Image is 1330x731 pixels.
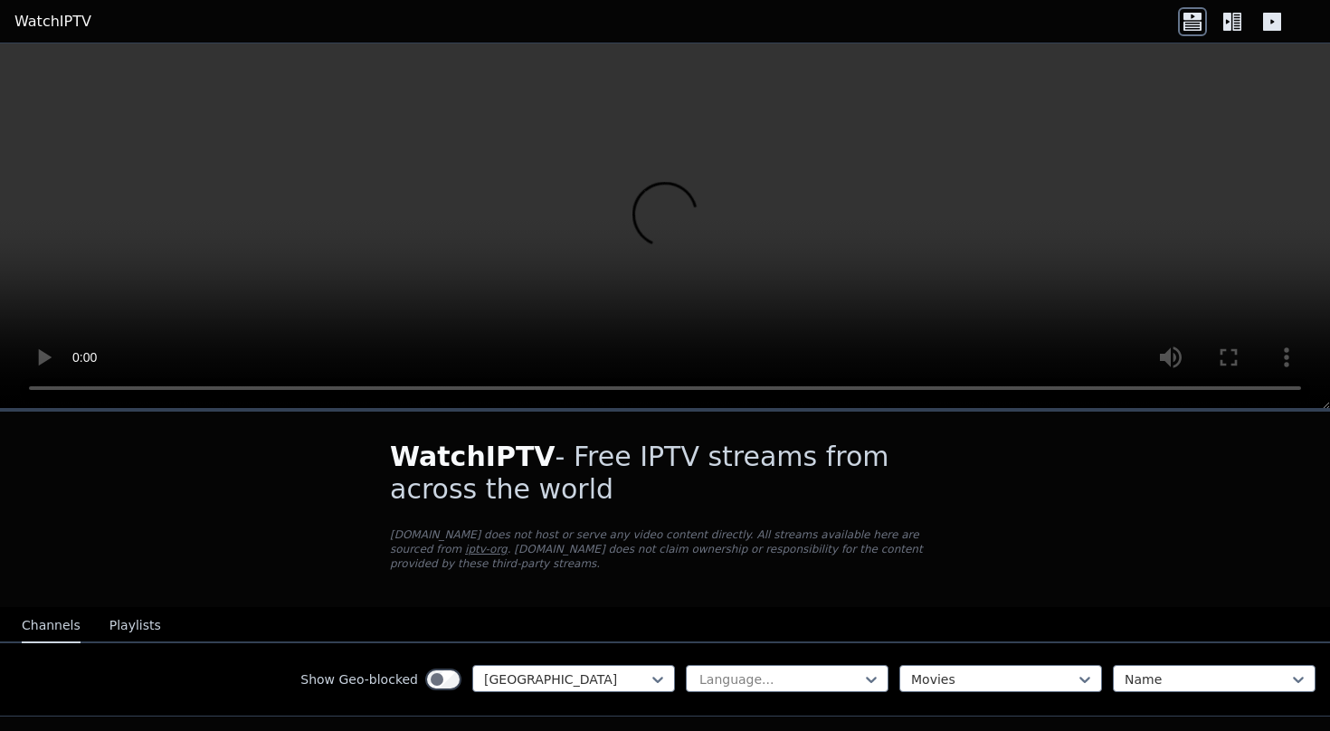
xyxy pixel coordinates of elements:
[109,609,161,643] button: Playlists
[390,441,556,472] span: WatchIPTV
[465,543,508,555] a: iptv-org
[300,670,418,688] label: Show Geo-blocked
[390,527,940,571] p: [DOMAIN_NAME] does not host or serve any video content directly. All streams available here are s...
[390,441,940,506] h1: - Free IPTV streams from across the world
[22,609,81,643] button: Channels
[14,11,91,33] a: WatchIPTV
